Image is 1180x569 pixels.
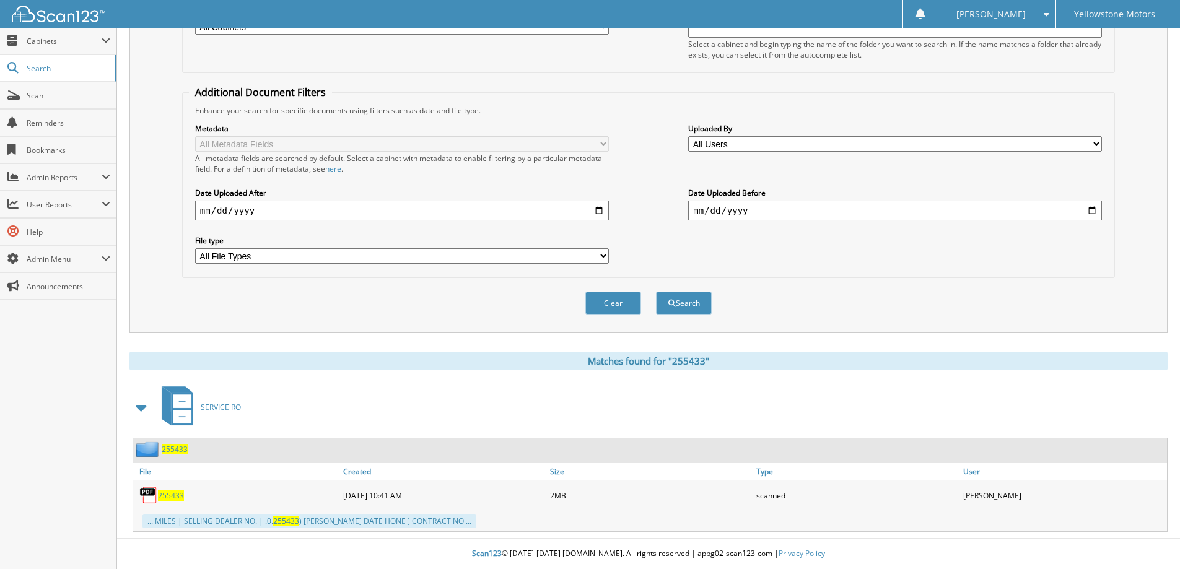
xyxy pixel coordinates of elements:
span: Announcements [27,281,110,292]
a: 255433 [158,490,184,501]
label: File type [195,235,609,246]
span: Yellowstone Motors [1074,11,1155,18]
button: Clear [585,292,641,315]
label: Date Uploaded Before [688,188,1102,198]
img: scan123-logo-white.svg [12,6,105,22]
input: end [688,201,1102,220]
legend: Additional Document Filters [189,85,332,99]
label: Date Uploaded After [195,188,609,198]
span: SERVICE RO [201,402,241,412]
img: folder2.png [136,441,162,457]
a: 255433 [162,444,188,454]
a: Type [753,463,960,480]
div: Enhance your search for specific documents using filters such as date and file type. [189,105,1108,116]
span: Bookmarks [27,145,110,155]
a: here [325,163,341,174]
a: File [133,463,340,480]
span: [PERSON_NAME] [956,11,1026,18]
div: 2MB [547,483,754,508]
a: User [960,463,1167,480]
span: Reminders [27,118,110,128]
div: ... MILES | SELLING DEALER NO. | .0. ) [PERSON_NAME] DATE HONE ] CONTRACT NO ... [142,514,476,528]
img: PDF.png [139,486,158,505]
span: Admin Reports [27,172,102,183]
div: [DATE] 10:41 AM [340,483,547,508]
span: Admin Menu [27,254,102,264]
a: Size [547,463,754,480]
div: Select a cabinet and begin typing the name of the folder you want to search in. If the name match... [688,39,1102,60]
a: Privacy Policy [779,548,825,558]
div: [PERSON_NAME] [960,483,1167,508]
iframe: Chat Widget [1118,510,1180,569]
span: User Reports [27,199,102,210]
a: SERVICE RO [154,383,241,432]
span: Scan123 [472,548,502,558]
div: All metadata fields are searched by default. Select a cabinet with metadata to enable filtering b... [195,153,609,174]
div: © [DATE]-[DATE] [DOMAIN_NAME]. All rights reserved | appg02-scan123-com | [117,539,1180,569]
label: Uploaded By [688,123,1102,134]
input: start [195,201,609,220]
button: Search [656,292,712,315]
span: 255433 [273,516,299,526]
span: Help [27,227,110,237]
span: Scan [27,90,110,101]
div: scanned [753,483,960,508]
span: Search [27,63,108,74]
span: Cabinets [27,36,102,46]
div: Matches found for "255433" [129,352,1168,370]
a: Created [340,463,547,480]
label: Metadata [195,123,609,134]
